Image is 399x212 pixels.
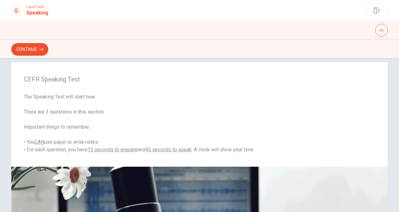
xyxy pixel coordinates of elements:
span: Level Test [26,5,48,9]
u: 15 seconds to prepare [88,147,137,153]
h1: Speaking [26,9,48,17]
u: CAN [35,139,44,145]
span: CEFR Speaking Test [24,75,375,83]
button: Continue [11,43,48,56]
span: The Speaking Test will start now. There are 3 questions in this section. Important things to reme... [24,93,375,153]
u: 45 seconds to speak [145,147,192,153]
